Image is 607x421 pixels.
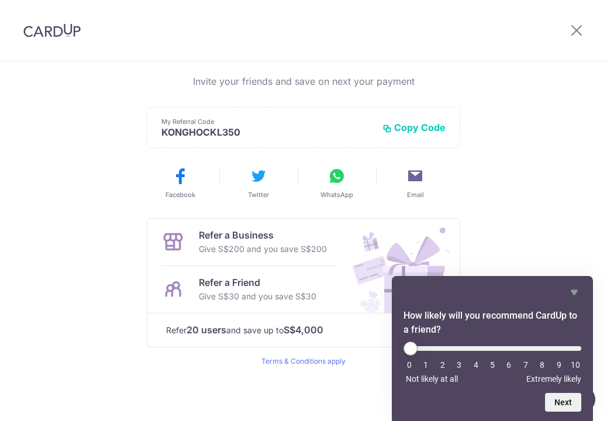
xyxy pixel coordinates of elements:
li: 2 [437,360,449,370]
div: How likely will you recommend CardUp to a friend? Select an option from 0 to 10, with 0 being Not... [403,285,581,412]
span: WhatsApp [320,190,353,199]
button: WhatsApp [302,167,371,199]
button: Twitter [224,167,293,199]
li: 3 [453,360,465,370]
span: Extremely likely [526,374,581,384]
li: 6 [503,360,515,370]
li: 5 [487,360,498,370]
p: Refer and save up to [166,323,393,337]
button: Facebook [146,167,215,199]
p: My Referral Code [161,117,373,126]
button: Copy Code [382,122,446,133]
img: CardUp [23,23,81,37]
span: Facebook [165,190,195,199]
span: Email [407,190,424,199]
li: 9 [553,360,565,370]
span: Help [26,8,50,19]
button: Email [381,167,450,199]
li: 10 [570,360,581,370]
li: 8 [536,360,548,370]
img: Refer [342,219,460,313]
strong: 20 users [187,323,226,337]
h2: How likely will you recommend CardUp to a friend? Select an option from 0 to 10, with 0 being Not... [403,309,581,337]
li: 7 [520,360,532,370]
a: Terms & Conditions apply [261,357,346,365]
button: Next question [545,393,581,412]
li: 4 [470,360,482,370]
p: Give S$30 and you save S$30 [199,289,316,303]
button: Hide survey [567,285,581,299]
p: Refer a Business [199,228,327,242]
span: Twitter [248,190,269,199]
strong: S$4,000 [284,323,323,337]
p: Give S$200 and you save S$200 [199,242,327,256]
span: Not likely at all [406,374,458,384]
p: KONGHOCKL350 [161,126,373,138]
li: 1 [420,360,432,370]
div: How likely will you recommend CardUp to a friend? Select an option from 0 to 10, with 0 being Not... [403,341,581,384]
p: Refer a Friend [199,275,316,289]
p: Invite your friends and save on next your payment [147,74,460,88]
li: 0 [403,360,415,370]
